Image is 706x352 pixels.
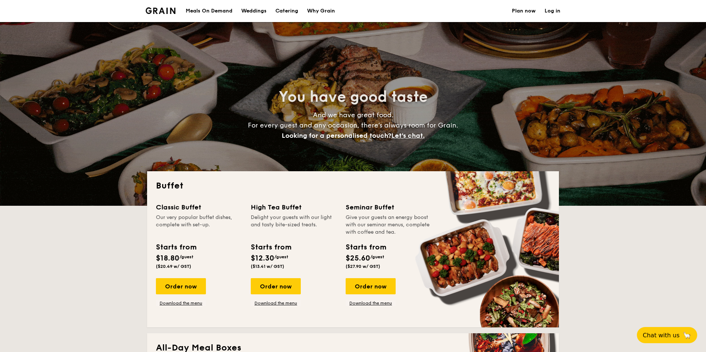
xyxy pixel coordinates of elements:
[156,278,206,294] div: Order now
[156,264,191,269] span: ($20.49 w/ GST)
[146,7,175,14] img: Grain
[346,264,380,269] span: ($27.90 w/ GST)
[251,278,301,294] div: Order now
[370,254,384,259] span: /guest
[156,254,179,263] span: $18.80
[346,254,370,263] span: $25.60
[156,180,550,192] h2: Buffet
[251,300,301,306] a: Download the menu
[279,88,428,106] span: You have good taste
[282,132,391,140] span: Looking for a personalised touch?
[637,327,697,343] button: Chat with us🦙
[274,254,288,259] span: /guest
[156,214,242,236] div: Our very popular buffet dishes, complete with set-up.
[156,300,206,306] a: Download the menu
[146,7,175,14] a: Logotype
[682,331,691,340] span: 🦙
[346,214,432,236] div: Give your guests an energy boost with our seminar menus, complete with coffee and tea.
[251,242,291,253] div: Starts from
[346,300,396,306] a: Download the menu
[643,332,680,339] span: Chat with us
[251,202,337,212] div: High Tea Buffet
[346,278,396,294] div: Order now
[346,202,432,212] div: Seminar Buffet
[156,202,242,212] div: Classic Buffet
[156,242,196,253] div: Starts from
[251,264,284,269] span: ($13.41 w/ GST)
[391,132,425,140] span: Let's chat.
[251,254,274,263] span: $12.30
[251,214,337,236] div: Delight your guests with our light and tasty bite-sized treats.
[346,242,386,253] div: Starts from
[248,111,458,140] span: And we have great food. For every guest and any occasion, there’s always room for Grain.
[179,254,193,259] span: /guest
